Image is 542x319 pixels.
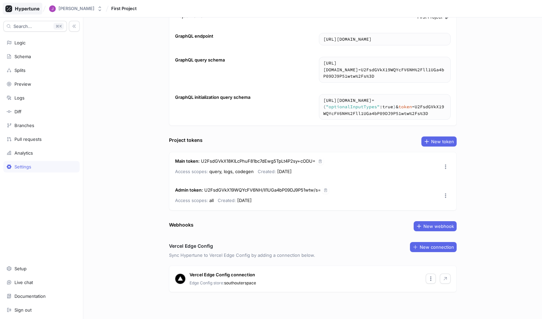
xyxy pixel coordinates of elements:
span: U2FsdGVkX19WQYcFV6NH/ll1UGa4bP09DJ9P51wtw/s= [204,187,321,193]
button: New token [421,136,457,147]
span: New token [431,139,454,144]
h3: Vercel Edge Config [169,242,213,249]
img: Vercel logo [175,274,185,284]
div: Live chat [14,280,33,285]
span: New webhook [423,224,454,228]
div: K [53,23,64,30]
strong: Main token : [175,158,200,164]
button: Search...K [3,21,67,32]
span: Search... [13,24,32,28]
p: Vercel Edge Config connection [190,272,255,278]
p: [DATE] [218,196,252,204]
div: Branches [14,123,34,128]
div: GraphQL query schema [175,57,225,64]
p: Sync Hypertune to Vercel Edge Config by adding a connection below. [169,252,457,259]
span: Access scopes: [175,198,208,203]
span: U2FsdGVkX18KILcPhuF81bc7dEwg5TpLt4P2sy+cODU= [201,158,316,164]
div: Setup [14,266,27,271]
strong: Admin token : [175,187,203,193]
div: Project tokens [169,136,203,144]
button: User[PERSON_NAME] [46,3,105,15]
span: Edge Config store: [190,280,224,285]
textarea: [URL][DOMAIN_NAME] [319,57,450,82]
div: Splits [14,68,26,73]
span: New connection [420,245,454,249]
div: Pull requests [14,136,42,142]
textarea: [URL][DOMAIN_NAME] [319,33,450,45]
span: Access scopes: [175,169,208,174]
div: Analytics [14,150,33,156]
p: all [175,196,214,204]
div: Schema [14,54,31,59]
button: New connection [410,242,457,252]
div: Settings [14,164,31,169]
div: GraphQL endpoint [175,33,213,40]
div: Logs [14,95,25,101]
div: Sign out [14,307,32,313]
div: [PERSON_NAME] [58,6,94,11]
button: New webhook [414,221,457,231]
textarea: https://[DOMAIN_NAME]/schema?body={"optionalInputTypes":true}&token=U2FsdGVkX19WQYcFV6NH%2Fll1UGa... [319,94,450,120]
div: Preview [14,81,31,87]
span: Created: [218,198,236,203]
div: GraphQL initialization query schema [175,94,250,101]
div: Diff [14,109,22,114]
div: Webhooks [169,221,194,228]
img: User [49,5,56,12]
p: [DATE] [258,167,292,175]
div: Documentation [14,293,46,299]
p: query, logs, codegen [175,167,254,175]
a: Documentation [3,290,80,302]
p: southouterspace [190,280,256,286]
span: First Project [111,6,137,11]
div: Logic [14,40,26,45]
span: Created: [258,169,276,174]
